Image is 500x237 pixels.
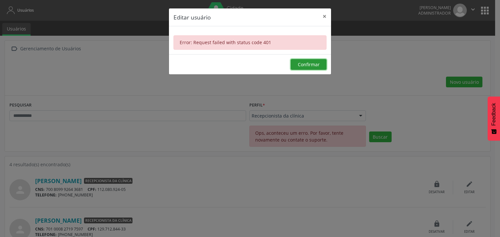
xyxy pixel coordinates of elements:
[174,35,326,50] div: Error: Request failed with status code 401
[174,13,211,21] h5: Editar usuário
[488,96,500,141] button: Feedback - Mostrar pesquisa
[291,59,326,70] button: Confirmar
[491,103,497,126] span: Feedback
[298,61,320,68] span: Confirmar
[318,8,331,24] button: Close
